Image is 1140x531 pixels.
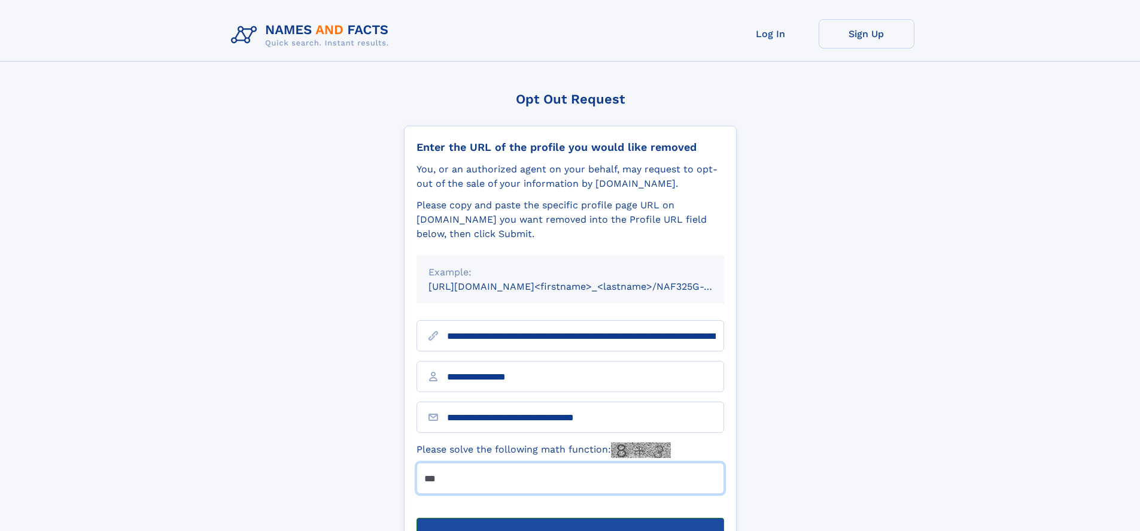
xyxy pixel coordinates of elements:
[428,265,712,280] div: Example:
[723,19,819,48] a: Log In
[226,19,399,51] img: Logo Names and Facts
[417,162,724,191] div: You, or an authorized agent on your behalf, may request to opt-out of the sale of your informatio...
[404,92,737,107] div: Opt Out Request
[417,198,724,241] div: Please copy and paste the specific profile page URL on [DOMAIN_NAME] you want removed into the Pr...
[819,19,914,48] a: Sign Up
[417,442,671,458] label: Please solve the following math function:
[417,141,724,154] div: Enter the URL of the profile you would like removed
[428,281,747,292] small: [URL][DOMAIN_NAME]<firstname>_<lastname>/NAF325G-xxxxxxxx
